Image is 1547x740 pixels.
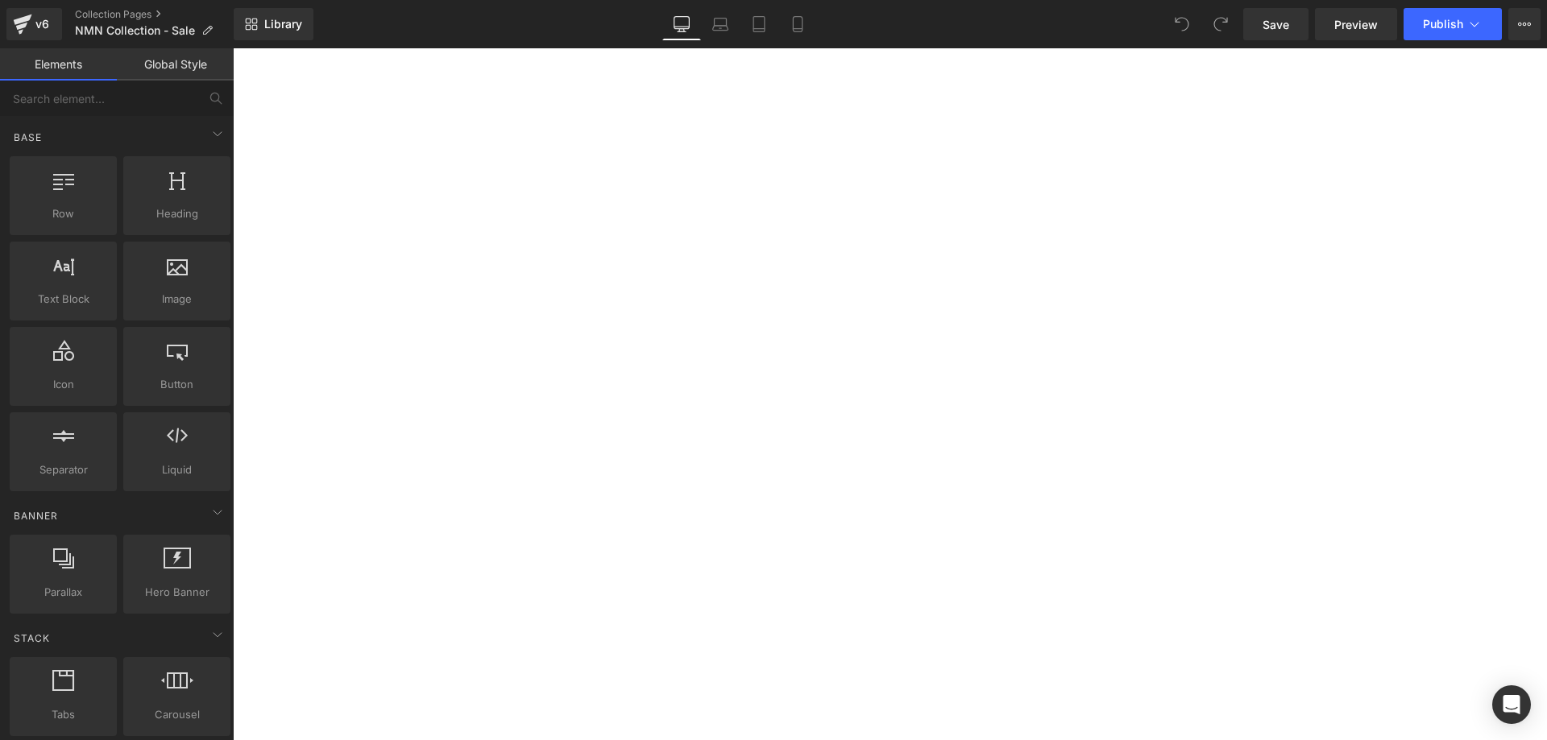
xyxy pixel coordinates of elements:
span: Save [1263,16,1289,33]
div: Open Intercom Messenger [1492,685,1531,724]
span: Text Block [15,291,112,308]
a: Tablet [740,8,778,40]
a: v6 [6,8,62,40]
a: New Library [234,8,313,40]
span: Button [128,376,226,393]
button: Redo [1205,8,1237,40]
span: Base [12,130,44,145]
span: Heading [128,205,226,222]
span: Hero Banner [128,584,226,601]
span: Icon [15,376,112,393]
a: Collection Pages [75,8,234,21]
button: Publish [1404,8,1502,40]
span: Publish [1423,18,1463,31]
span: Parallax [15,584,112,601]
span: Image [128,291,226,308]
a: Laptop [701,8,740,40]
span: Separator [15,461,112,478]
span: Row [15,205,112,222]
span: Preview [1334,16,1378,33]
span: Library [264,17,302,31]
button: Undo [1166,8,1198,40]
div: v6 [32,14,52,35]
span: NMN Collection - Sale [75,24,195,37]
a: Global Style [117,48,234,81]
a: Mobile [778,8,817,40]
a: Desktop [662,8,701,40]
span: Liquid [128,461,226,478]
span: Stack [12,630,52,646]
button: More [1508,8,1541,40]
a: Preview [1315,8,1397,40]
span: Banner [12,508,60,523]
span: Carousel [128,706,226,723]
span: Tabs [15,706,112,723]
